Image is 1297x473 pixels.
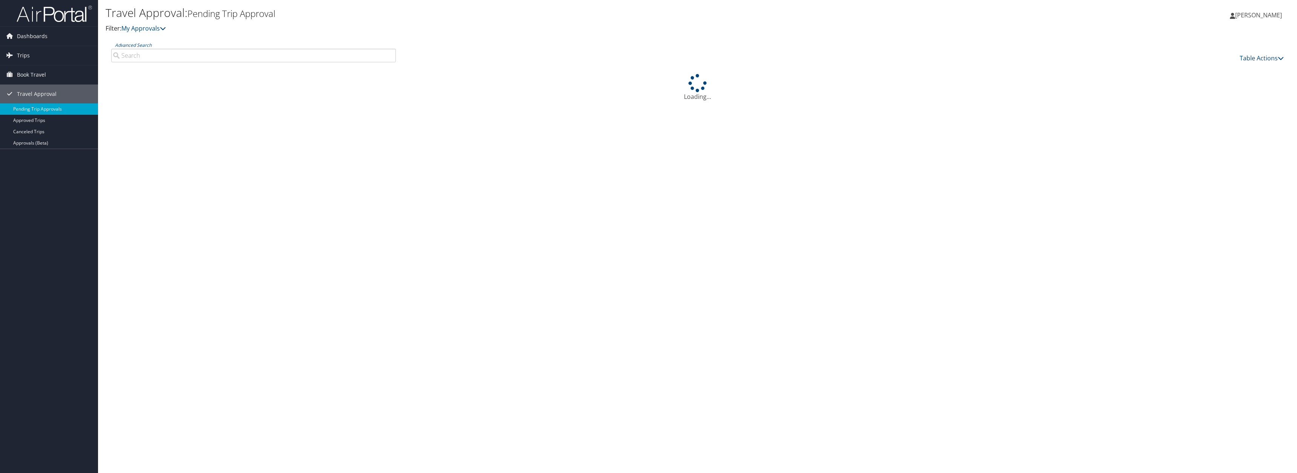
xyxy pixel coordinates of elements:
[106,74,1289,101] div: Loading...
[187,7,275,20] small: Pending Trip Approval
[17,5,92,23] img: airportal-logo.png
[17,27,48,46] span: Dashboards
[106,5,895,21] h1: Travel Approval:
[17,65,46,84] span: Book Travel
[121,24,166,32] a: My Approvals
[1230,4,1289,26] a: [PERSON_NAME]
[115,42,152,48] a: Advanced Search
[111,49,396,62] input: Advanced Search
[1240,54,1284,62] a: Table Actions
[106,24,895,34] p: Filter:
[17,85,57,103] span: Travel Approval
[1235,11,1282,19] span: [PERSON_NAME]
[17,46,30,65] span: Trips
